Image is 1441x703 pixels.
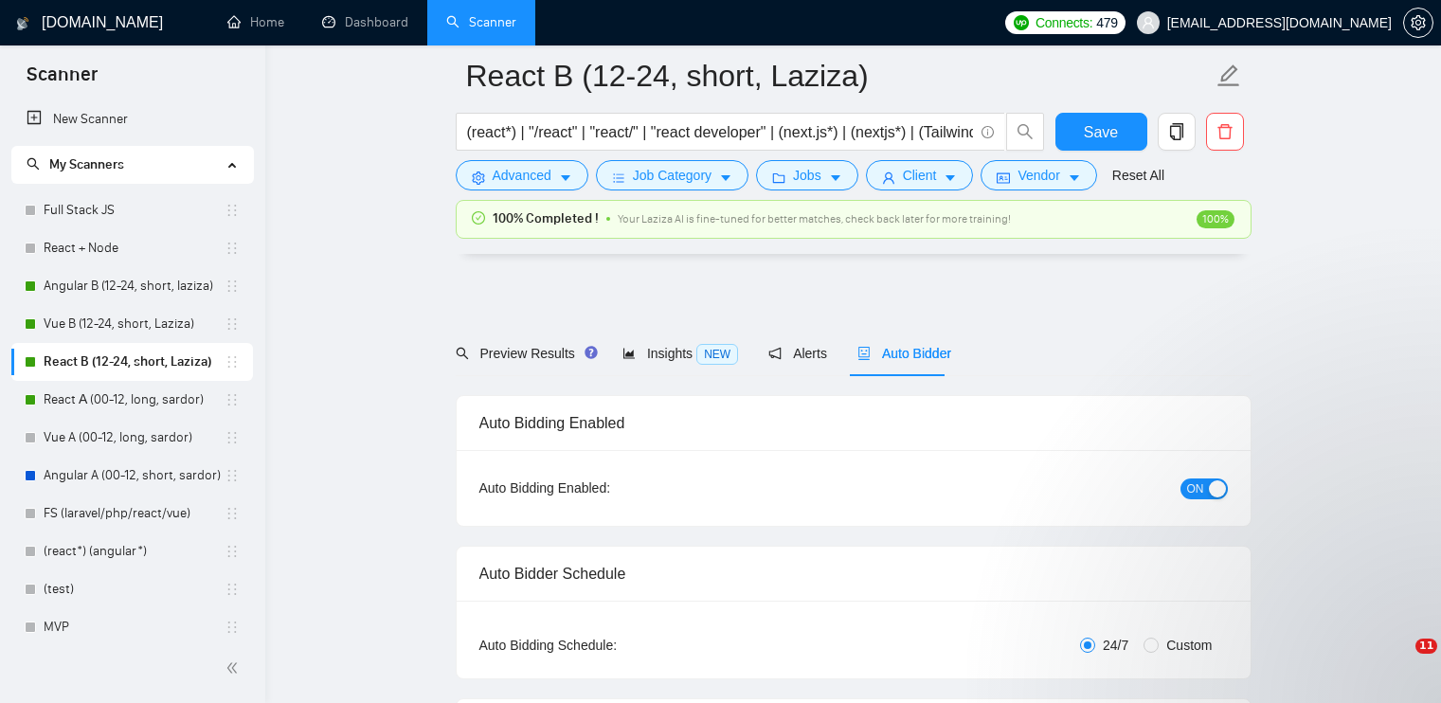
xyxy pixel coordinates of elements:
[479,547,1228,601] div: Auto Bidder Schedule
[1068,171,1081,185] span: caret-down
[11,419,253,457] li: Vue A (00-12, long, sardor)
[622,346,738,361] span: Insights
[456,346,592,361] span: Preview Results
[756,160,858,190] button: folderJobscaret-down
[44,267,225,305] a: Angular B (12-24, short, laziza)
[446,14,516,30] a: searchScanner
[44,532,225,570] a: (react*) (angular*)
[944,171,957,185] span: caret-down
[493,165,551,186] span: Advanced
[225,620,240,635] span: holder
[27,157,40,171] span: search
[11,495,253,532] li: FS (laravel/php/react/vue)
[866,160,974,190] button: userClientcaret-down
[11,229,253,267] li: React + Node
[997,171,1010,185] span: idcard
[719,171,732,185] span: caret-down
[225,279,240,294] span: holder
[793,165,821,186] span: Jobs
[11,608,253,646] li: MVP
[1006,113,1044,151] button: search
[11,61,113,100] span: Scanner
[1158,113,1196,151] button: copy
[44,570,225,608] a: (test)
[1187,478,1204,499] span: ON
[559,171,572,185] span: caret-down
[27,156,124,172] span: My Scanners
[44,457,225,495] a: Angular A (00-12, short, sardor)
[225,241,240,256] span: holder
[479,478,729,498] div: Auto Bidding Enabled:
[11,343,253,381] li: React B (12-24, short, Laziza)
[456,347,469,360] span: search
[44,495,225,532] a: FS (laravel/php/react/vue)
[225,354,240,370] span: holder
[1216,63,1241,88] span: edit
[1018,165,1059,186] span: Vendor
[857,347,871,360] span: robot
[225,392,240,407] span: holder
[1112,165,1164,186] a: Reset All
[1415,639,1437,654] span: 11
[225,316,240,332] span: holder
[768,346,827,361] span: Alerts
[225,582,240,597] span: holder
[772,171,785,185] span: folder
[225,430,240,445] span: holder
[1404,15,1432,30] span: setting
[1159,123,1195,140] span: copy
[618,212,1011,225] span: Your Laziza AI is fine-tuned for better matches, check back later for more training!
[1403,15,1433,30] a: setting
[11,457,253,495] li: Angular A (00-12, short, sardor)
[44,343,225,381] a: React B (12-24, short, Laziza)
[633,165,711,186] span: Job Category
[11,381,253,419] li: React А (00-12, long, sardor)
[322,14,408,30] a: dashboardDashboard
[1096,12,1117,33] span: 479
[479,396,1228,450] div: Auto Bidding Enabled
[1377,639,1422,684] iframe: Intercom live chat
[882,171,895,185] span: user
[44,191,225,229] a: Full Stack JS
[467,120,973,144] input: Search Freelance Jobs...
[1007,123,1043,140] span: search
[479,635,729,656] div: Auto Bidding Schedule:
[1014,15,1029,30] img: upwork-logo.png
[857,346,951,361] span: Auto Bidder
[11,532,253,570] li: (react*) (angular*)
[1197,210,1234,228] span: 100%
[696,344,738,365] span: NEW
[1084,120,1118,144] span: Save
[11,305,253,343] li: Vue B (12-24, short, Laziza)
[612,171,625,185] span: bars
[1142,16,1155,29] span: user
[1055,113,1147,151] button: Save
[16,9,29,39] img: logo
[472,171,485,185] span: setting
[44,608,225,646] a: MVP
[11,570,253,608] li: (test)
[44,381,225,419] a: React А (00-12, long, sardor)
[456,160,588,190] button: settingAdvancedcaret-down
[903,165,937,186] span: Client
[472,211,485,225] span: check-circle
[225,544,240,559] span: holder
[11,191,253,229] li: Full Stack JS
[225,468,240,483] span: holder
[227,14,284,30] a: homeHome
[829,171,842,185] span: caret-down
[622,347,636,360] span: area-chart
[44,305,225,343] a: Vue B (12-24, short, Laziza)
[225,506,240,521] span: holder
[596,160,748,190] button: barsJob Categorycaret-down
[27,100,238,138] a: New Scanner
[225,658,244,677] span: double-left
[1036,12,1092,33] span: Connects:
[493,208,599,229] span: 100% Completed !
[44,419,225,457] a: Vue A (00-12, long, sardor)
[1206,113,1244,151] button: delete
[11,267,253,305] li: Angular B (12-24, short, laziza)
[44,229,225,267] a: React + Node
[1207,123,1243,140] span: delete
[11,100,253,138] li: New Scanner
